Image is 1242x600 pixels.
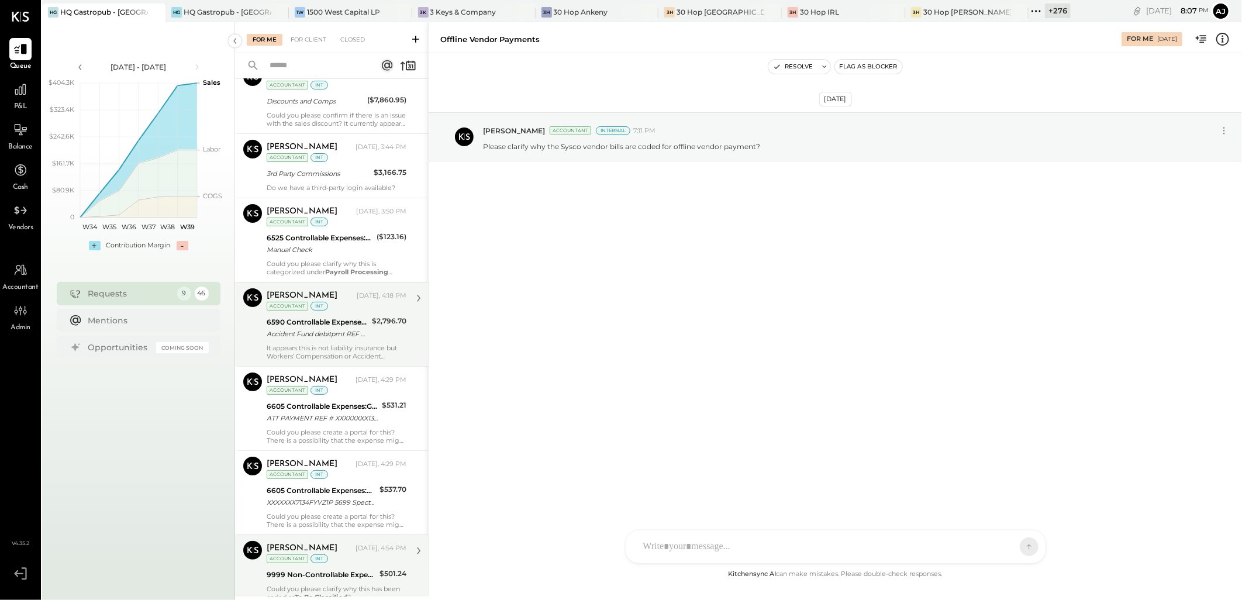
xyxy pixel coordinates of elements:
[357,291,406,301] div: [DATE], 4:18 PM
[171,7,182,18] div: HG
[52,186,74,194] text: $80.9K
[768,60,817,74] button: Resolve
[267,244,373,256] div: Manual Check
[1131,5,1143,17] div: copy link
[835,60,902,74] button: Flag as Blocker
[88,288,171,299] div: Requests
[377,231,406,243] div: ($123.16)
[677,7,764,17] div: 30 Hop [GEOGRAPHIC_DATA]
[89,62,188,72] div: [DATE] - [DATE]
[310,470,328,479] div: int
[60,7,148,17] div: HQ Gastropub - [GEOGRAPHIC_DATA]
[285,34,332,46] div: For Client
[1157,35,1177,43] div: [DATE]
[160,223,175,231] text: W38
[379,484,406,495] div: $537.70
[800,7,839,17] div: 30 Hop IRL
[156,342,209,353] div: Coming Soon
[295,7,305,18] div: 1W
[184,7,271,17] div: HQ Gastropub - [GEOGRAPHIC_DATA]
[88,342,150,353] div: Opportunities
[180,223,194,231] text: W39
[267,543,337,554] div: [PERSON_NAME]
[267,485,376,496] div: 6605 Controllable Expenses:General & Administrative Expenses:Phone and Internet
[267,260,406,276] div: Could you please clarify why this is categorized under ? Is this applicable to payroll service pr...
[1,78,40,112] a: P&L
[267,302,308,311] div: Accountant
[267,232,373,244] div: 6525 Controllable Expenses:General & Administrative Expenses:Payroll Processing Fees
[307,7,380,17] div: 1500 West Capital LP
[1045,4,1071,18] div: + 276
[203,192,222,200] text: COGS
[267,184,406,192] div: Do we have a third-party login available?
[310,386,328,395] div: int
[788,7,798,18] div: 3H
[267,374,337,386] div: [PERSON_NAME]
[418,7,429,18] div: 3K
[430,7,496,17] div: 3 Keys & Company
[267,206,337,218] div: [PERSON_NAME]
[541,7,552,18] div: 3H
[267,569,376,581] div: 9999 Non-Controllable Expenses:Other Income and Expenses:To Be Classified
[356,460,406,469] div: [DATE], 4:29 PM
[195,287,209,301] div: 46
[1,259,40,293] a: Accountant
[267,95,364,107] div: Discounts and Comps
[82,223,98,231] text: W34
[310,554,328,563] div: int
[52,159,74,167] text: $161.7K
[379,568,406,580] div: $501.24
[267,290,337,302] div: [PERSON_NAME]
[267,168,370,180] div: 3rd Party Commissions
[10,61,32,72] span: Queue
[267,111,406,127] p: Could you please confirm if there is an issue with the sales discount? It currently appears as a ...
[310,302,328,311] div: int
[356,207,406,216] div: [DATE], 3:50 PM
[633,126,655,136] span: 7:11 PM
[11,323,30,333] span: Admin
[70,213,74,221] text: 0
[267,218,308,226] div: Accountant
[310,218,328,226] div: int
[1,159,40,193] a: Cash
[310,81,328,89] div: int
[334,34,371,46] div: Closed
[1,299,40,333] a: Admin
[356,143,406,152] div: [DATE], 3:44 PM
[267,401,378,412] div: 6605 Controllable Expenses:General & Administrative Expenses:Phone and Internet
[440,34,540,45] div: Offline Vendor Payments
[554,7,608,17] div: 30 Hop Ankeny
[1,38,40,72] a: Queue
[8,142,33,153] span: Balance
[106,241,171,250] div: Contribution Margin
[267,142,337,153] div: [PERSON_NAME]
[923,7,1011,17] div: 30 Hop [PERSON_NAME] Summit
[267,470,308,479] div: Accountant
[267,386,308,395] div: Accountant
[88,315,203,326] div: Mentions
[14,102,27,112] span: P&L
[89,241,101,250] div: +
[267,412,378,424] div: ATT PAYMENT REF # XXXXXXXX1315813 ATT XXXXXX1004PAYMENT PPD535046001EPAYX HQ GASTROPUB ONE LLC RE...
[596,126,630,135] div: Internal
[310,153,328,162] div: int
[819,92,852,106] div: [DATE]
[367,94,406,106] div: ($7,860.95)
[203,78,220,87] text: Sales
[267,496,376,508] div: XXXXXXX7134FYVZ1P 5699 Spectrum [PHONE_NUMBER] MO 0931
[49,132,74,140] text: $242.6K
[121,223,136,231] text: W36
[267,328,368,340] div: Accident Fund debitpmt REF # XXXXXXXX4649605 Accident Fund F800146791debitpmt WEB#449078956 HQ GA...
[382,399,406,411] div: $531.21
[1146,5,1209,16] div: [DATE]
[483,126,545,136] span: [PERSON_NAME]
[267,316,368,328] div: 6590 Controllable Expenses:General & Administrative Expenses:Liability Insurance
[1127,35,1153,44] div: For Me
[550,126,591,135] div: Accountant
[3,282,39,293] span: Accountant
[267,512,406,529] div: Could you please create a portal for this? There is a possibility that the expense might be relat...
[911,7,922,18] div: 3H
[483,142,760,151] p: Please clarify why the Sysco vendor bills are coded for offline vendor payment?
[267,458,337,470] div: [PERSON_NAME]
[267,81,308,89] div: Accountant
